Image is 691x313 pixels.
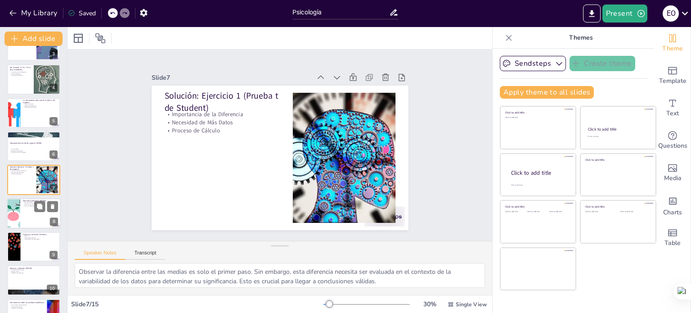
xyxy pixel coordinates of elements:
div: 8 [7,198,61,229]
div: 10 [7,265,60,295]
div: Add charts and graphs [655,189,691,222]
p: Proceso de Cálculo [10,173,34,175]
textarea: Observar la diferencia entre las medias es solo el primer paso. Sin embargo, esta diferencia nece... [75,263,485,288]
p: Themes [516,27,646,49]
p: Importancia del Valor p [23,106,58,108]
div: Click to add text [527,211,547,213]
span: Single View [456,301,487,308]
div: Click to add body [511,184,568,186]
div: Click to add title [585,205,650,209]
div: Slide 7 [188,27,338,100]
p: Necesidad de Más Datos [182,74,291,128]
div: 5 [7,98,60,128]
div: 8 [50,218,58,226]
div: 7 [7,165,60,195]
p: Solución: Ejercicio 1 (Prueba t de Student) [187,48,302,117]
button: Create theme [570,56,635,71]
span: Table [664,238,681,248]
div: 10 [47,285,58,293]
div: Click to add text [585,211,614,213]
p: Solución: Ejercicio 1 (Prueba t de Student) [10,166,34,171]
p: Valor p [23,235,58,237]
div: Add images, graphics, shapes or video [655,157,691,189]
p: Tests Estadísticos [10,73,31,75]
div: 6 [7,132,60,161]
p: Importancia de las Hipótesis [10,152,58,154]
div: Change the overall theme [655,27,691,59]
button: Sendsteps [500,56,566,71]
p: Interpretación de Resultados [23,239,58,240]
div: 4 [7,64,60,94]
p: Conclusiones sobre las pruebas estadísticas [10,301,45,304]
button: Add slide [4,32,63,46]
div: 4 [49,84,58,92]
div: 5 [49,117,58,125]
p: Toma de Decisiones [10,306,45,308]
p: Nivel de Significancia [23,237,58,239]
div: Click to add text [588,136,647,138]
div: Click to add text [549,211,570,213]
p: Herramientas Fundamentales [10,304,45,306]
div: 9 [49,251,58,259]
span: Charts [663,208,682,218]
button: My Library [7,6,61,20]
p: Identificación de Grupos [23,203,58,205]
div: E O [663,5,679,22]
div: Click to add text [505,117,570,119]
button: Export to PowerPoint [583,5,601,23]
div: Get real-time input from your audience [655,124,691,157]
input: Insert title [292,6,389,19]
p: Comparación de Grupos [10,269,58,271]
button: Duplicate Slide [34,201,45,212]
div: Click to add title [505,205,570,209]
p: Proceso de Cálculo [179,81,287,136]
p: Tipos de Prueba t [23,103,58,105]
p: Uso de ANOVA [23,202,58,204]
button: Speaker Notes [75,250,126,260]
span: Text [666,109,679,118]
p: Ejemplo de Aplicación [10,150,58,152]
button: E O [663,5,679,23]
div: Click to add title [585,158,650,161]
p: Importancia de la Diferencia [10,170,34,172]
div: Add a table [655,222,691,254]
button: Transcript [126,250,166,260]
div: Click to add title [505,111,570,114]
div: 3 [7,31,60,61]
p: Uso de ANOVA [10,148,58,150]
div: Saved [68,9,96,18]
p: La herramienta más común: Prueba t de Student [23,99,58,104]
p: Validación de Hipótesis [10,308,45,309]
p: Validación de Hallazgos [10,272,58,274]
div: Add text boxes [655,92,691,124]
div: Click to add title [511,169,569,177]
p: Del "parece" al "es": El rol de la estadística [10,66,31,71]
span: Position [95,33,106,44]
p: Rechazo de H0 [10,270,58,272]
p: Ejemplo de Aplicación [23,105,58,107]
span: Questions [658,141,687,151]
p: Conclusiones Robusta [10,75,31,77]
button: Present [602,5,647,23]
button: Delete Slide [47,201,58,212]
div: Click to add text [620,211,649,213]
div: Click to add text [505,211,525,213]
p: Importancia de la Estadística [10,72,31,73]
span: Template [659,76,687,86]
div: 9 [7,232,60,262]
p: Formular Hipótesis [23,205,58,207]
div: 30 % [419,300,440,308]
p: Necesidad de Más Datos [10,172,34,173]
p: Ejercicio y Solución (ANOVA) [10,267,58,269]
div: Add ready made slides [655,59,691,92]
div: Slide 7 / 15 [71,300,323,308]
div: 6 [49,150,58,159]
span: Media [664,173,682,183]
div: 3 [49,50,58,58]
button: Apply theme to all slides [500,86,594,99]
span: Theme [662,44,683,54]
div: Layout [71,31,85,45]
div: 7 [49,184,58,192]
p: Ejercicio y Solución (Prueba t) [23,233,58,236]
div: Click to add title [588,127,648,132]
